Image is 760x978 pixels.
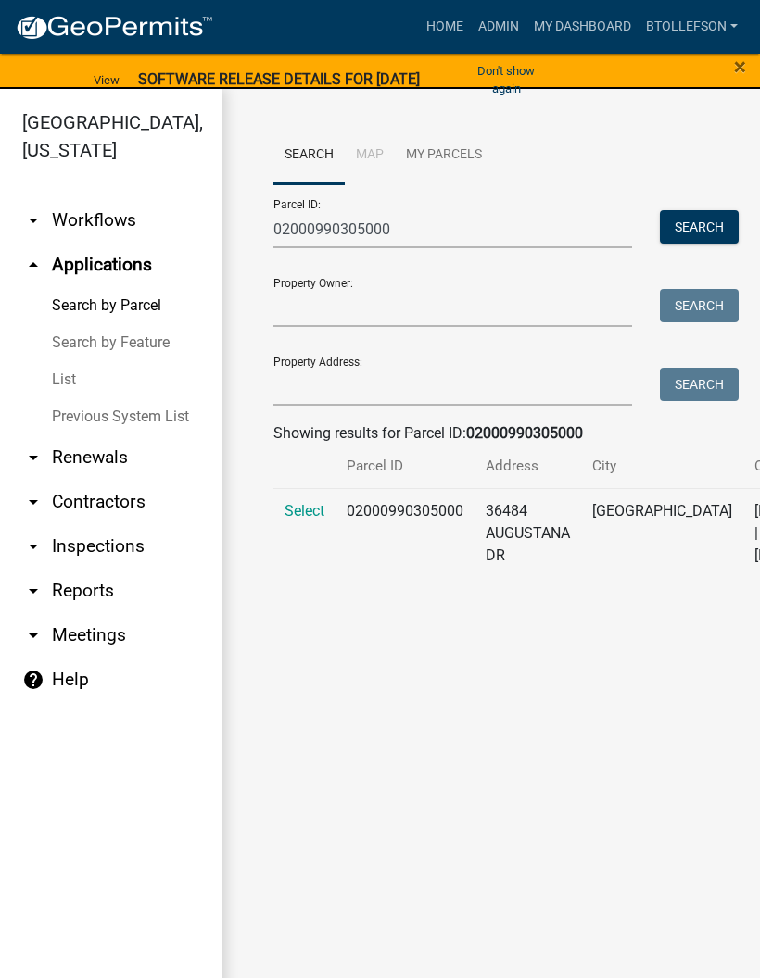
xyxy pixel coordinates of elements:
[395,126,493,185] a: My Parcels
[581,488,743,578] td: [GEOGRAPHIC_DATA]
[86,65,127,95] a: View
[22,209,44,232] i: arrow_drop_down
[22,491,44,513] i: arrow_drop_down
[660,210,739,244] button: Search
[22,446,44,469] i: arrow_drop_down
[475,445,581,488] th: Address
[660,289,739,322] button: Search
[734,56,746,78] button: Close
[138,70,420,88] strong: SOFTWARE RELEASE DETAILS FOR [DATE]
[457,56,556,104] button: Don't show again
[475,488,581,578] td: 36484 AUGUSTANA DR
[639,9,745,44] a: btollefson
[660,368,739,401] button: Search
[466,424,583,442] strong: 02000990305000
[471,9,526,44] a: Admin
[273,126,345,185] a: Search
[734,54,746,80] span: ×
[22,580,44,602] i: arrow_drop_down
[22,254,44,276] i: arrow_drop_up
[526,9,639,44] a: My Dashboard
[336,488,475,578] td: 02000990305000
[22,669,44,691] i: help
[22,624,44,646] i: arrow_drop_down
[419,9,471,44] a: Home
[285,502,324,520] a: Select
[336,445,475,488] th: Parcel ID
[581,445,743,488] th: City
[22,535,44,558] i: arrow_drop_down
[273,422,709,445] div: Showing results for Parcel ID:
